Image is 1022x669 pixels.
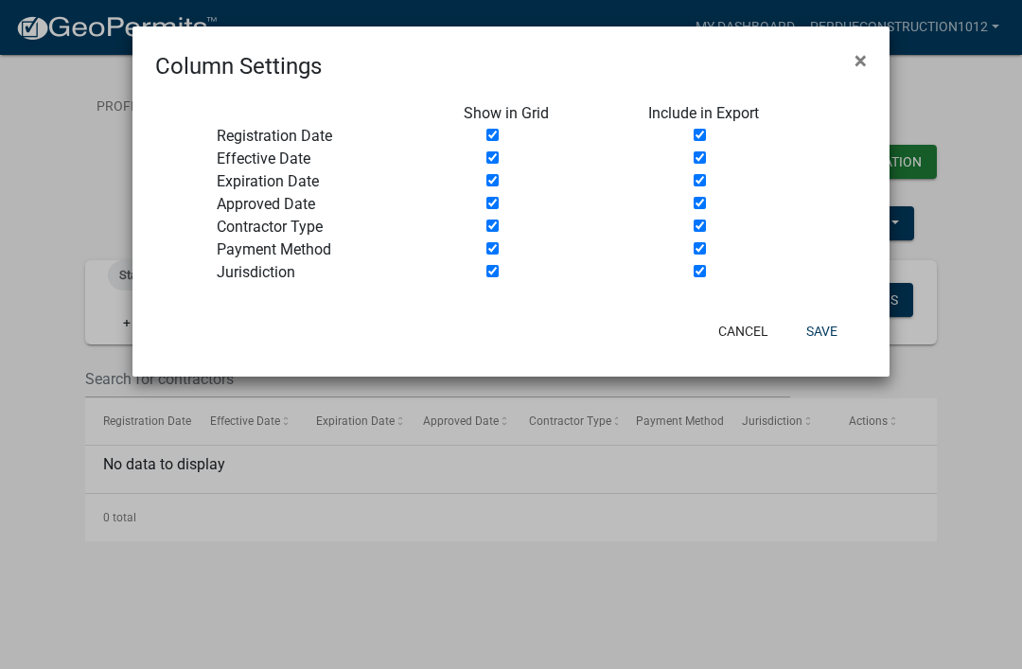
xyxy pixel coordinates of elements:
span: × [855,47,867,74]
div: Effective Date [203,148,449,170]
div: Jurisdiction [203,261,449,284]
div: Show in Grid [449,102,635,125]
button: Save [791,314,853,348]
div: Payment Method [203,238,449,261]
div: Include in Export [634,102,819,125]
button: Cancel [703,314,784,348]
h4: Column Settings [155,49,322,83]
div: Registration Date [203,125,449,148]
button: Close [839,34,882,87]
div: Expiration Date [203,170,449,193]
div: Contractor Type [203,216,449,238]
div: Approved Date [203,193,449,216]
